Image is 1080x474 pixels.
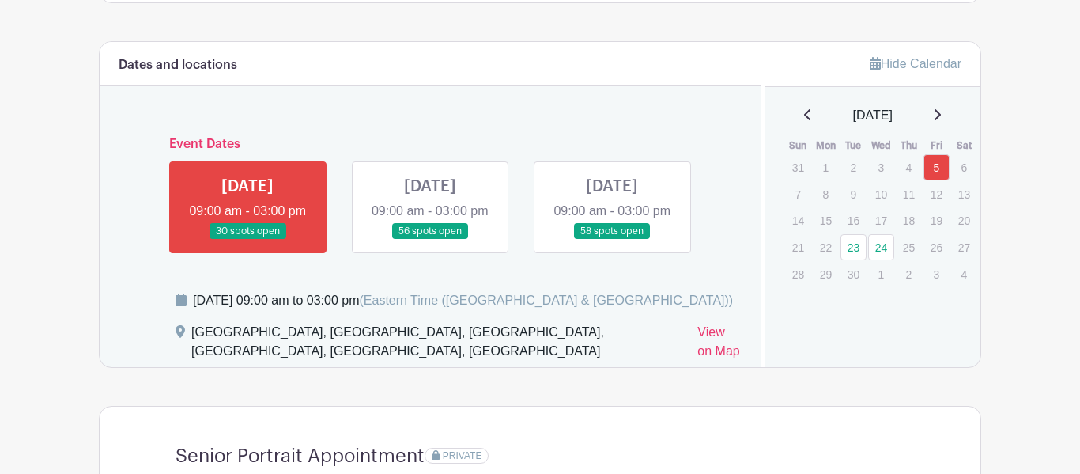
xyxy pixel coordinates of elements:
[443,450,482,461] span: PRIVATE
[785,262,811,286] p: 28
[951,182,977,207] p: 13
[784,138,812,154] th: Sun
[896,182,922,207] p: 11
[870,57,961,70] a: Hide Calendar
[896,262,922,286] p: 2
[840,234,867,260] a: 23
[840,155,867,180] p: 2
[840,138,867,154] th: Tue
[951,208,977,233] p: 20
[785,155,811,180] p: 31
[868,234,894,260] a: 24
[840,208,867,233] p: 16
[785,235,811,260] p: 21
[191,323,685,367] div: [GEOGRAPHIC_DATA], [GEOGRAPHIC_DATA], [GEOGRAPHIC_DATA], [GEOGRAPHIC_DATA], [GEOGRAPHIC_DATA], [G...
[785,182,811,207] p: 7
[697,323,741,367] a: View on Map
[813,235,839,260] p: 22
[813,182,839,207] p: 8
[813,262,839,286] p: 29
[896,208,922,233] p: 18
[359,294,733,307] span: (Eastern Time ([GEOGRAPHIC_DATA] & [GEOGRAPHIC_DATA]))
[896,155,922,180] p: 4
[923,182,950,207] p: 12
[176,445,425,468] h4: Senior Portrait Appointment
[896,235,922,260] p: 25
[895,138,923,154] th: Thu
[853,106,893,125] span: [DATE]
[119,58,237,73] h6: Dates and locations
[868,208,894,233] p: 17
[193,291,733,310] div: [DATE] 09:00 am to 03:00 pm
[812,138,840,154] th: Mon
[840,262,867,286] p: 30
[813,208,839,233] p: 15
[923,262,950,286] p: 3
[867,138,895,154] th: Wed
[868,262,894,286] p: 1
[950,138,978,154] th: Sat
[923,154,950,180] a: 5
[868,155,894,180] p: 3
[840,182,867,207] p: 9
[923,208,950,233] p: 19
[785,208,811,233] p: 14
[157,137,704,152] h6: Event Dates
[951,262,977,286] p: 4
[813,155,839,180] p: 1
[923,235,950,260] p: 26
[951,155,977,180] p: 6
[951,235,977,260] p: 27
[868,182,894,207] p: 10
[923,138,950,154] th: Fri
